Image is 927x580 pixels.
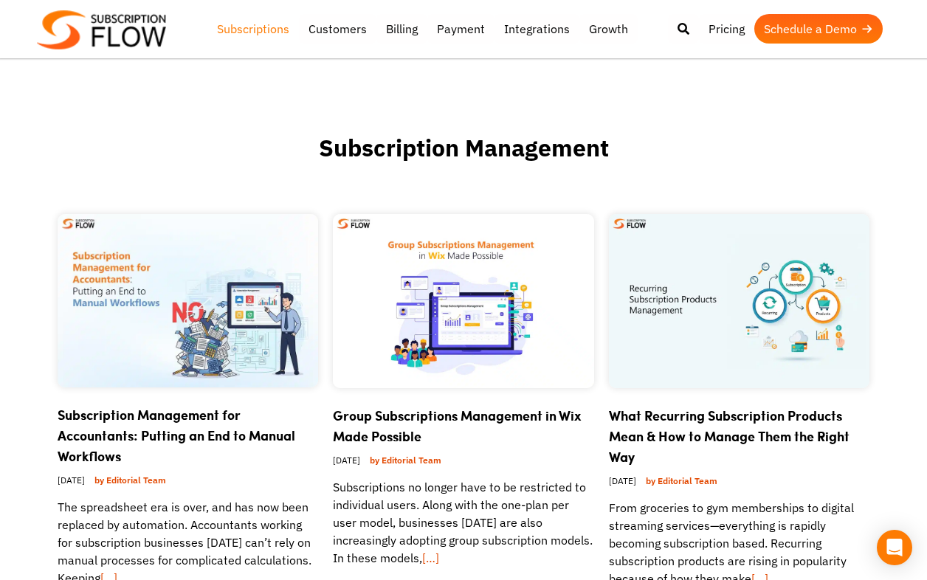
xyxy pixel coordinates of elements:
a: Payment [427,14,494,44]
img: Subscriptionflow [37,10,166,49]
a: by Editorial Team [364,451,447,469]
p: Subscriptions no longer have to be restricted to individual users. Along with the one-plan per us... [333,478,593,567]
a: Group Subscriptions Management in Wix Made Possible [333,406,582,446]
a: by Editorial Team [640,472,723,490]
a: Integrations [494,14,579,44]
a: Growth [579,14,638,44]
h1: Subscription Management [21,133,906,199]
div: Open Intercom Messenger [877,530,912,565]
img: Group Subscriptions Management in Wix [333,214,593,388]
img: Recurring Subscription Products [609,214,869,388]
a: Schedule a Demo [754,14,883,44]
a: […] [422,550,439,565]
a: What Recurring Subscription Products Mean & How to Manage Them the Right Way [609,406,850,466]
a: by Editorial Team [89,471,172,489]
a: Pricing [699,14,754,44]
a: Subscriptions [207,14,299,44]
div: [DATE] [333,446,593,478]
div: [DATE] [58,466,318,498]
a: Customers [299,14,376,44]
div: [DATE] [609,467,869,499]
img: Subscription Management for Accountants [58,214,318,387]
a: Subscription Management for Accountants: Putting an End to Manual Workflows [58,405,295,466]
a: Billing [376,14,427,44]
